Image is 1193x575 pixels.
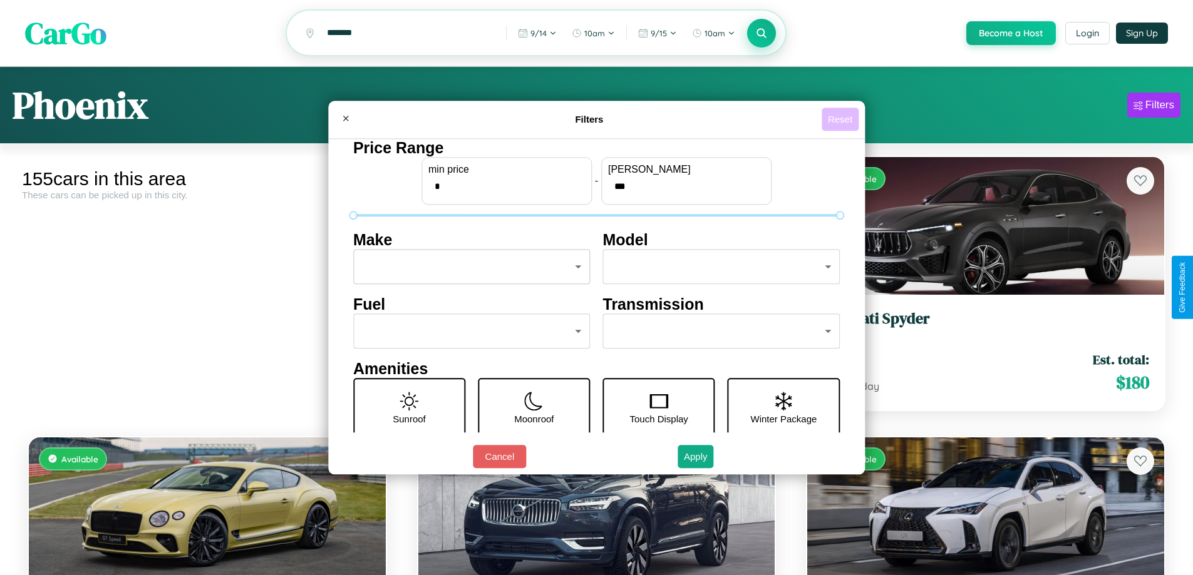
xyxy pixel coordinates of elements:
[751,410,817,427] p: Winter Package
[1116,23,1168,44] button: Sign Up
[357,114,822,125] h4: Filters
[822,310,1149,340] a: Maserati Spyder2014
[353,295,591,313] h4: Fuel
[25,13,106,54] span: CarGo
[1093,350,1149,369] span: Est. total:
[686,23,741,43] button: 10am
[22,190,393,200] div: These cars can be picked up in this city.
[966,21,1056,45] button: Become a Host
[473,445,526,468] button: Cancel
[566,23,621,43] button: 10am
[1116,370,1149,395] span: $ 180
[353,139,840,157] h4: Price Range
[853,380,879,392] span: / day
[512,23,563,43] button: 9/14
[1145,99,1174,111] div: Filters
[22,168,393,190] div: 155 cars in this area
[595,172,598,189] p: -
[603,231,840,249] h4: Model
[393,410,426,427] p: Sunroof
[705,28,725,38] span: 10am
[61,454,98,464] span: Available
[1178,262,1187,313] div: Give Feedback
[584,28,605,38] span: 10am
[608,164,765,175] label: [PERSON_NAME]
[514,410,554,427] p: Moonroof
[428,164,585,175] label: min price
[632,23,683,43] button: 9/15
[651,28,667,38] span: 9 / 15
[1065,22,1110,44] button: Login
[822,310,1149,328] h3: Maserati Spyder
[353,360,840,378] h4: Amenities
[530,28,547,38] span: 9 / 14
[353,231,591,249] h4: Make
[629,410,688,427] p: Touch Display
[603,295,840,313] h4: Transmission
[13,79,148,131] h1: Phoenix
[1127,93,1180,118] button: Filters
[678,445,714,468] button: Apply
[822,108,859,131] button: Reset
